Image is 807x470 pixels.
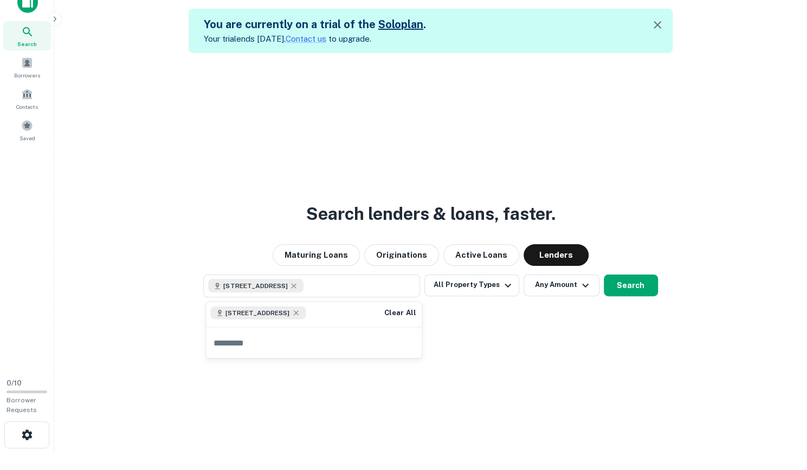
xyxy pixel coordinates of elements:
span: Borrowers [14,71,40,80]
span: Search [17,40,37,48]
button: Originations [364,244,439,266]
span: Borrower Requests [7,396,37,414]
span: [STREET_ADDRESS] [225,308,289,318]
span: 0 / 10 [7,379,22,387]
span: [STREET_ADDRESS] [223,281,287,291]
button: All Property Types [424,275,519,296]
span: Saved [20,134,35,142]
h3: Search lenders & loans, faster. [306,201,556,227]
button: Any Amount [524,275,599,296]
h5: You are currently on a trial of the . [204,16,426,32]
button: Active Loans [443,244,519,266]
a: Borrowers [3,53,51,82]
p: Your trial ends [DATE]. to upgrade. [204,32,426,45]
span: Contacts [16,102,38,111]
button: [STREET_ADDRESS] [203,275,420,297]
button: Maturing Loans [273,244,360,266]
a: Contacts [3,84,51,113]
button: Search [604,275,658,296]
iframe: Chat Widget [753,383,807,435]
a: Search [3,21,51,50]
button: Clear All [383,306,417,319]
a: Soloplan [378,18,423,31]
a: Saved [3,115,51,145]
a: Contact us [286,34,326,43]
button: Lenders [524,244,589,266]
